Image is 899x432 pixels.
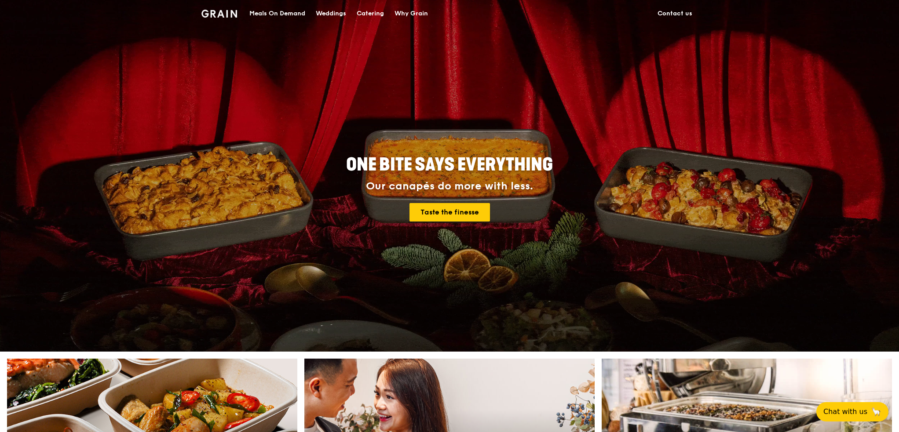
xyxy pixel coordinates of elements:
[201,10,237,18] img: Grain
[816,402,888,421] button: Chat with us🦙
[357,0,384,27] div: Catering
[351,0,389,27] a: Catering
[395,0,428,27] div: Why Grain
[316,0,346,27] div: Weddings
[346,154,553,175] span: ONE BITE SAYS EVERYTHING
[291,180,608,192] div: Our canapés do more with less.
[823,407,867,417] span: Chat with us
[249,0,305,27] div: Meals On Demand
[409,203,490,221] a: Taste the finesse
[389,0,433,27] a: Why Grain
[652,0,698,27] a: Contact us
[871,407,881,417] span: 🦙
[311,0,351,27] a: Weddings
